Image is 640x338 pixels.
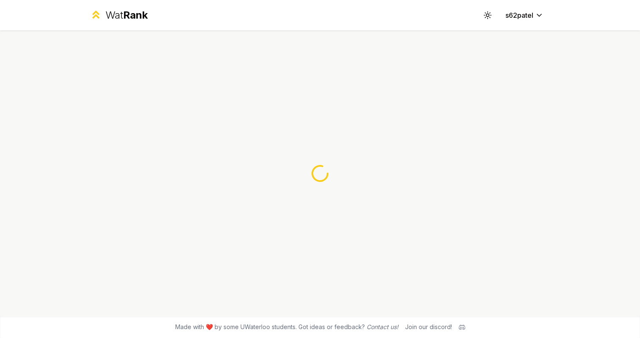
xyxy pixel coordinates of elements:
[175,323,398,331] span: Made with ❤️ by some UWaterloo students. Got ideas or feedback?
[499,8,550,23] button: s62patel
[367,323,398,330] a: Contact us!
[90,8,148,22] a: WatRank
[123,9,148,21] span: Rank
[105,8,148,22] div: Wat
[505,10,533,20] span: s62patel
[405,323,452,331] div: Join our discord!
